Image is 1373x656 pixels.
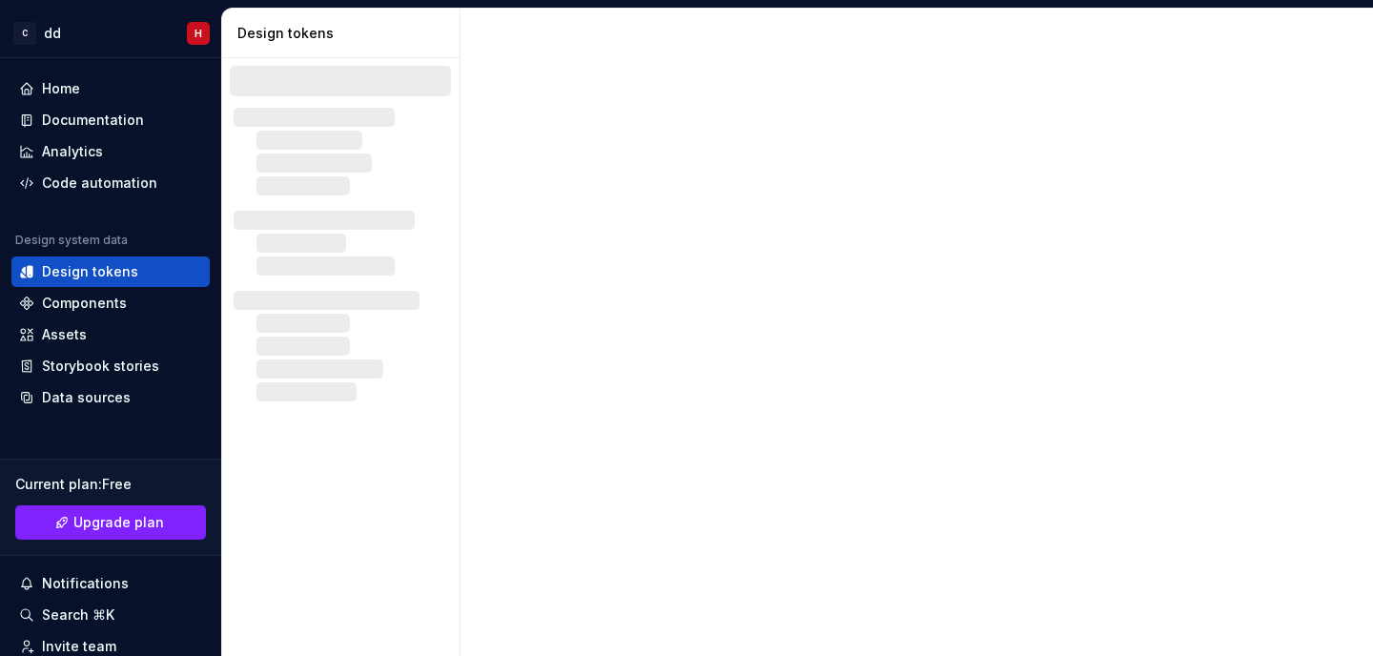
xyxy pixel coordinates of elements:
div: Current plan : Free [15,475,206,494]
div: Design system data [15,233,128,248]
div: C [13,22,36,45]
a: Documentation [11,105,210,135]
div: Documentation [42,111,144,130]
div: Storybook stories [42,357,159,376]
div: Data sources [42,388,131,407]
div: dd [44,24,61,43]
a: Data sources [11,382,210,413]
div: Search ⌘K [42,605,114,625]
a: Design tokens [11,256,210,287]
button: Search ⌘K [11,600,210,630]
button: Notifications [11,568,210,599]
div: Home [42,79,80,98]
div: Design tokens [237,24,452,43]
div: Components [42,294,127,313]
a: Storybook stories [11,351,210,381]
a: Analytics [11,136,210,167]
div: Notifications [42,574,129,593]
button: CddH [4,12,217,53]
button: Upgrade plan [15,505,206,540]
div: Analytics [42,142,103,161]
div: Design tokens [42,262,138,281]
div: Invite team [42,637,116,656]
a: Code automation [11,168,210,198]
div: H [195,26,202,41]
div: Code automation [42,174,157,193]
a: Home [11,73,210,104]
a: Components [11,288,210,318]
a: Assets [11,319,210,350]
div: Assets [42,325,87,344]
span: Upgrade plan [73,513,164,532]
